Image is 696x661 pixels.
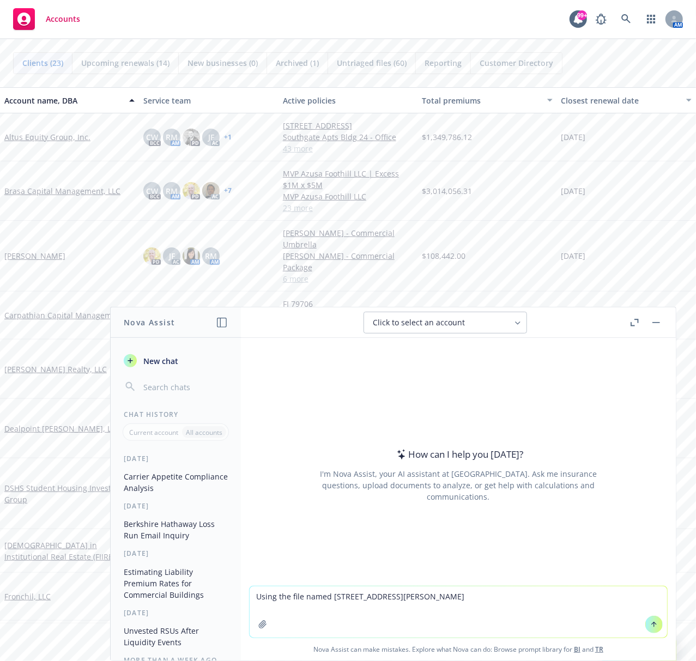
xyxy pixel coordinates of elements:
[557,87,696,113] button: Closest renewal date
[111,608,241,617] div: [DATE]
[595,645,603,654] a: TR
[139,87,278,113] button: Service team
[186,428,222,437] p: All accounts
[283,250,413,273] a: [PERSON_NAME] - Commercial Package
[364,312,527,333] button: Click to select an account
[224,134,232,141] a: + 1
[46,15,80,23] span: Accounts
[119,468,232,497] button: Carrier Appetite Compliance Analysis
[276,57,319,69] span: Archived (1)
[283,298,413,310] a: FI 79706
[577,10,587,20] div: 99+
[305,468,612,502] div: I'm Nova Assist, your AI assistant at [GEOGRAPHIC_DATA]. Ask me insurance questions, upload docum...
[111,410,241,419] div: Chat History
[279,87,417,113] button: Active policies
[373,317,465,328] span: Click to select an account
[422,95,540,106] div: Total premiums
[422,250,465,262] span: $108,442.00
[4,423,120,434] a: Dealpoint [PERSON_NAME], LLC
[4,310,124,321] a: Carpathian Capital Management
[143,95,274,106] div: Service team
[574,645,580,654] a: BI
[283,131,413,143] a: Southgate Apts Bldg 24 - Office
[561,131,586,143] span: [DATE]
[425,57,462,69] span: Reporting
[208,131,214,143] span: JF
[4,591,51,602] a: Fronchil, LLC
[119,515,232,544] button: Berkshire Hathaway Loss Run Email Inquiry
[640,8,662,30] a: Switch app
[169,250,175,262] span: JF
[4,185,120,197] a: Brasa Capital Management, LLC
[4,363,107,375] a: [PERSON_NAME] Realty, LLC
[561,250,586,262] span: [DATE]
[119,622,232,651] button: Unvested RSUs After Liquidity Events
[480,57,553,69] span: Customer Directory
[283,273,413,284] a: 6 more
[166,185,178,197] span: RM
[124,317,175,328] h1: Nova Assist
[4,250,65,262] a: [PERSON_NAME]
[4,131,90,143] a: Altus Equity Group, Inc.
[283,143,413,154] a: 43 more
[245,638,671,660] span: Nova Assist can make mistakes. Explore what Nova can do: Browse prompt library for and
[590,8,612,30] a: Report a Bug
[111,501,241,511] div: [DATE]
[183,182,200,199] img: photo
[422,185,472,197] span: $3,014,056.31
[81,57,170,69] span: Upcoming renewals (14)
[183,129,200,146] img: photo
[22,57,63,69] span: Clients (23)
[422,131,472,143] span: $1,349,786.12
[9,4,84,34] a: Accounts
[166,131,178,143] span: RM
[283,227,413,250] a: [PERSON_NAME] - Commercial Umbrella
[561,95,680,106] div: Closest renewal date
[561,185,586,197] span: [DATE]
[119,563,232,604] button: Estimating Liability Premium Rates for Commercial Buildings
[615,8,637,30] a: Search
[143,247,161,265] img: photo
[141,379,228,395] input: Search chats
[4,95,123,106] div: Account name, DBA
[146,185,158,197] span: CW
[337,57,407,69] span: Untriaged files (60)
[283,95,413,106] div: Active policies
[187,57,258,69] span: New businesses (0)
[202,182,220,199] img: photo
[146,131,158,143] span: CW
[283,191,413,202] a: MVP Azusa Foothill LLC
[283,120,413,131] a: [STREET_ADDRESS]
[205,250,217,262] span: RM
[183,247,200,265] img: photo
[111,549,241,558] div: [DATE]
[4,482,135,505] a: DSHS Student Housing Investment Group
[394,447,524,462] div: How can I help you [DATE]?
[111,454,241,463] div: [DATE]
[129,428,178,437] p: Current account
[141,355,178,367] span: New chat
[283,168,413,191] a: MVP Azusa Foothill LLC | Excess $1M x $5M
[224,187,232,194] a: + 7
[417,87,556,113] button: Total premiums
[119,351,232,371] button: New chat
[4,539,135,562] a: [DEMOGRAPHIC_DATA] in Institutional Real Estate (FIIRE)
[250,586,667,638] textarea: Using the file named [STREET_ADDRESS][PERSON_NAME]
[283,202,413,214] a: 23 more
